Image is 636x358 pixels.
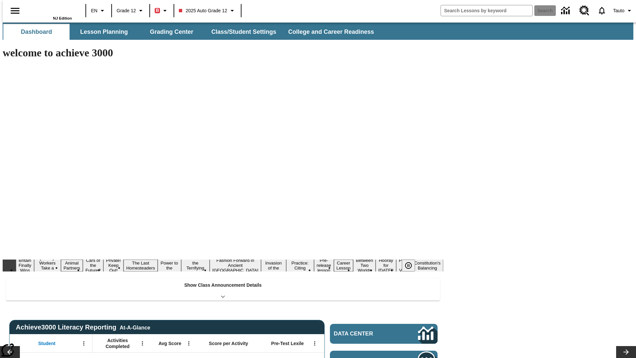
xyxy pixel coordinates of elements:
button: Class: 2025 Auto Grade 12, Select your class [176,5,238,17]
span: Tauto [613,7,624,14]
span: Student [38,340,55,346]
a: Data Center [557,2,575,20]
button: Slide 6 The Last Homesteaders [124,260,158,271]
div: Pause [402,260,422,271]
span: 2025 Auto Grade 12 [179,7,227,14]
a: Resource Center, Will open in new tab [575,2,593,20]
span: Achieve3000 Literacy Reporting [16,324,150,331]
div: SubNavbar [3,24,380,40]
button: Slide 17 The Constitution's Balancing Act [411,255,443,276]
span: Score per Activity [209,340,248,346]
button: Dashboard [3,24,70,40]
button: Slide 8 Attack of the Terrifying Tomatoes [181,255,210,276]
div: At-A-Glance [120,324,150,331]
button: Slide 7 Solar Power to the People [158,255,181,276]
a: Data Center [330,324,438,344]
button: Slide 1 Britain Finally Wins [16,257,34,274]
input: search field [441,5,532,16]
span: Data Center [334,330,396,337]
button: Boost Class color is red. Change class color [152,5,172,17]
button: Open Menu [310,338,320,348]
span: B [156,6,159,15]
button: Language: EN, Select a language [88,5,109,17]
button: Slide 4 Cars of the Future? [83,257,103,274]
div: SubNavbar [3,23,633,40]
button: Lesson carousel, Next [616,346,636,358]
button: Grade: Grade 12, Select a grade [114,5,147,17]
button: Slide 9 Fashion Forward in Ancient Rome [210,257,261,274]
span: Avg Score [158,340,181,346]
span: EN [91,7,97,14]
div: Show Class Announcement Details [6,278,440,301]
span: Pre-Test Lexile [271,340,304,346]
span: Grade 12 [117,7,136,14]
a: Home [29,3,72,16]
button: Slide 16 Point of View [396,257,411,274]
button: Profile/Settings [610,5,636,17]
button: Class/Student Settings [206,24,282,40]
button: Open Menu [184,338,194,348]
a: Notifications [593,2,610,19]
button: Slide 2 Labor Day: Workers Take a Stand [34,255,61,276]
span: NJ Edition [53,16,72,20]
h1: welcome to achieve 3000 [3,47,443,59]
span: Activities Completed [96,337,139,349]
button: Slide 12 Pre-release lesson [314,257,334,274]
button: Slide 14 Between Two Worlds [353,257,376,274]
button: Slide 13 Career Lesson [334,260,353,271]
p: Show Class Announcement Details [184,282,262,289]
button: Slide 10 The Invasion of the Free CD [261,255,286,276]
button: Open side menu [5,1,25,21]
button: Open Menu [79,338,89,348]
button: Pause [402,260,415,271]
button: Open Menu [137,338,147,348]
button: Slide 11 Mixed Practice: Citing Evidence [286,255,314,276]
button: Slide 3 Animal Partners [61,260,83,271]
button: Slide 5 Private! Keep Out! [103,257,124,274]
button: Grading Center [138,24,205,40]
button: College and Career Readiness [283,24,379,40]
button: Lesson Planning [71,24,137,40]
div: Home [29,2,72,20]
button: Slide 15 Hooray for Constitution Day! [376,257,396,274]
